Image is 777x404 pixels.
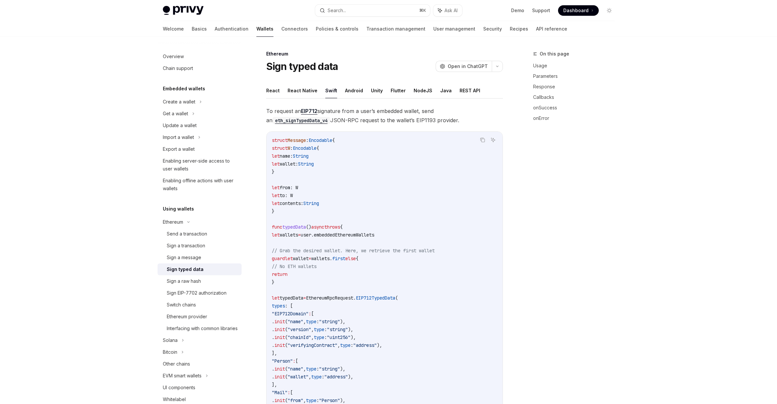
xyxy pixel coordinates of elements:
[272,397,274,403] span: .
[324,334,327,340] span: :
[322,374,324,380] span: :
[311,374,322,380] span: type
[340,342,351,348] span: type
[345,256,356,261] span: else
[274,319,285,325] span: init
[306,137,309,143] span: :
[366,21,425,37] a: Transaction management
[274,366,285,372] span: init
[163,64,193,72] div: Chain support
[272,374,274,380] span: .
[158,311,242,323] a: Ethereum provider
[272,192,280,198] span: let
[285,334,288,340] span: (
[311,224,324,230] span: async
[266,51,503,57] div: Ethereum
[532,7,550,14] a: Support
[158,120,242,131] a: Update a wallet
[163,110,188,118] div: Get a wallet
[460,83,480,98] button: REST API
[163,53,184,60] div: Overview
[163,122,197,129] div: Update a wallet
[163,360,190,368] div: Other chains
[345,83,363,98] button: Android
[395,295,398,301] span: (
[316,145,319,151] span: {
[163,133,194,141] div: Import a wallet
[309,256,311,261] span: =
[163,21,184,37] a: Welcome
[158,51,242,62] a: Overview
[167,313,207,321] div: Ethereum provider
[316,397,319,403] span: :
[309,311,311,317] span: :
[510,21,528,37] a: Recipes
[158,155,242,175] a: Enabling server-side access to user wallets
[158,252,242,263] a: Sign a message
[348,374,353,380] span: ),
[511,7,524,14] a: Demo
[167,254,201,261] div: Sign a message
[325,83,337,98] button: Swift
[163,157,238,173] div: Enabling server-side access to user wallets
[314,232,374,238] span: embeddedEthereumWallets
[158,62,242,74] a: Chain support
[285,342,288,348] span: (
[306,366,316,372] span: type
[489,136,497,144] button: Ask AI
[319,319,340,325] span: "string"
[272,366,274,372] span: .
[272,279,274,285] span: }
[311,334,314,340] span: ,
[440,83,452,98] button: Java
[280,200,303,206] span: contents:
[282,224,306,230] span: typedData
[272,382,277,388] span: ],
[353,342,377,348] span: "address"
[167,230,207,238] div: Send a transaction
[285,397,288,403] span: (
[163,395,186,403] div: Whitelabel
[285,374,288,380] span: (
[272,334,274,340] span: .
[167,325,238,332] div: Interfacing with common libraries
[163,372,202,380] div: EVM smart wallets
[356,256,358,261] span: {
[311,326,314,332] span: ,
[272,350,277,356] span: ],
[288,83,317,98] button: React Native
[158,382,242,393] a: UI components
[303,319,306,325] span: ,
[351,334,356,340] span: ),
[351,342,353,348] span: :
[533,92,620,102] a: Callbacks
[293,256,309,261] span: wallet
[340,366,345,372] span: ),
[163,348,177,356] div: Bitcoin
[309,374,311,380] span: ,
[288,319,303,325] span: "name"
[316,366,319,372] span: :
[288,145,290,151] span: W
[158,323,242,334] a: Interfacing with common libraries
[303,295,306,301] span: =
[533,102,620,113] a: onSuccess
[306,319,316,325] span: type
[316,319,319,325] span: :
[298,232,301,238] span: =
[332,256,345,261] span: first
[274,374,285,380] span: init
[274,397,285,403] span: init
[328,7,346,14] div: Search...
[272,169,274,175] span: }
[483,21,502,37] a: Security
[319,397,340,403] span: "Person"
[314,334,324,340] span: type
[163,336,178,344] div: Solana
[319,366,340,372] span: "string"
[274,334,285,340] span: init
[558,5,599,16] a: Dashboard
[158,299,242,311] a: Switch chains
[478,136,487,144] button: Copy the contents from the code block
[158,275,242,287] a: Sign a raw hash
